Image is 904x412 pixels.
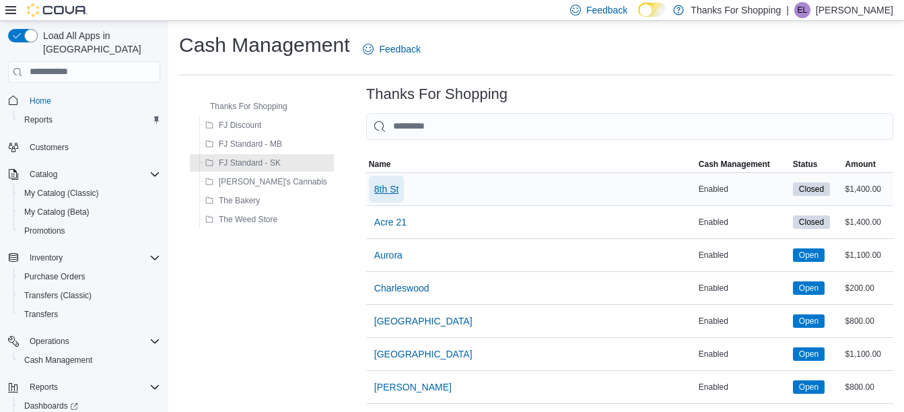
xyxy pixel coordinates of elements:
button: Operations [3,332,166,351]
span: Cash Management [699,159,770,170]
span: FJ Standard - SK [219,158,281,168]
a: Cash Management [19,352,98,368]
span: My Catalog (Classic) [24,188,99,199]
span: [PERSON_NAME] [374,380,452,394]
span: Amount [845,159,876,170]
a: Reports [19,112,58,128]
div: Enabled [696,214,790,230]
span: Thanks For Shopping [210,101,287,112]
span: Open [799,348,819,360]
button: FJ Standard - MB [200,136,287,152]
a: Customers [24,139,74,156]
button: Charleswood [369,275,435,302]
input: This is a search bar. As you type, the results lower in the page will automatically filter. [366,113,893,140]
button: Purchase Orders [13,267,166,286]
button: Cash Management [696,156,790,172]
span: Transfers [24,309,58,320]
h3: Thanks For Shopping [366,86,508,102]
span: Open [799,381,819,393]
span: Operations [30,336,69,347]
span: [GEOGRAPHIC_DATA] [374,347,473,361]
span: Status [793,159,818,170]
button: My Catalog (Beta) [13,203,166,221]
span: Transfers (Classic) [19,287,160,304]
span: [GEOGRAPHIC_DATA] [374,314,473,328]
span: My Catalog (Classic) [19,185,160,201]
button: Inventory [24,250,68,266]
p: [PERSON_NAME] [816,2,893,18]
button: Inventory [3,248,166,267]
button: My Catalog (Classic) [13,184,166,203]
span: Home [24,92,160,109]
button: The Bakery [200,193,265,209]
span: Catalog [24,166,160,182]
div: $200.00 [843,280,893,296]
span: Catalog [30,169,57,180]
span: My Catalog (Beta) [24,207,90,217]
a: Promotions [19,223,71,239]
button: Reports [24,379,63,395]
span: Closed [793,182,830,196]
span: Cash Management [24,355,92,366]
button: [GEOGRAPHIC_DATA] [369,308,478,335]
p: | [786,2,789,18]
span: Purchase Orders [19,269,160,285]
button: Name [366,156,696,172]
span: Open [799,249,819,261]
button: FJ Standard - SK [200,155,286,171]
button: Status [790,156,843,172]
a: My Catalog (Classic) [19,185,104,201]
div: Enabled [696,346,790,362]
span: Promotions [19,223,160,239]
a: Transfers [19,306,63,322]
span: Open [793,248,825,262]
span: Reports [19,112,160,128]
button: [PERSON_NAME] [369,374,457,401]
span: Reports [30,382,58,392]
span: Load All Apps in [GEOGRAPHIC_DATA] [38,29,160,56]
span: The Weed Store [219,214,277,225]
span: Closed [793,215,830,229]
img: Cova [27,3,88,17]
span: Customers [30,142,69,153]
div: Enabled [696,379,790,395]
button: Catalog [3,165,166,184]
button: The Weed Store [200,211,283,228]
a: Transfers (Classic) [19,287,97,304]
div: $800.00 [843,379,893,395]
span: Aurora [374,248,403,262]
div: $1,400.00 [843,181,893,197]
span: Promotions [24,226,65,236]
span: Acre 21 [374,215,407,229]
button: 8th St [369,176,405,203]
button: [PERSON_NAME]'s Cannabis [200,174,333,190]
span: Open [799,282,819,294]
span: FJ Standard - MB [219,139,282,149]
button: Promotions [13,221,166,240]
span: 8th St [374,182,399,196]
span: EL [798,2,808,18]
span: Open [793,347,825,361]
div: Enabled [696,280,790,296]
button: Reports [13,110,166,129]
button: Catalog [24,166,63,182]
p: Thanks For Shopping [691,2,781,18]
span: FJ Discount [219,120,261,131]
span: Inventory [24,250,160,266]
button: Acre 21 [369,209,412,236]
div: $800.00 [843,313,893,329]
span: Open [793,314,825,328]
div: Enabled [696,181,790,197]
div: Enabled [696,247,790,263]
h1: Cash Management [179,32,349,59]
button: Aurora [369,242,408,269]
button: Reports [3,378,166,397]
input: Dark Mode [638,3,666,17]
button: Operations [24,333,75,349]
a: Home [24,93,57,109]
span: Open [793,281,825,295]
span: Open [799,315,819,327]
button: FJ Discount [200,117,267,133]
span: Charleswood [374,281,429,295]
